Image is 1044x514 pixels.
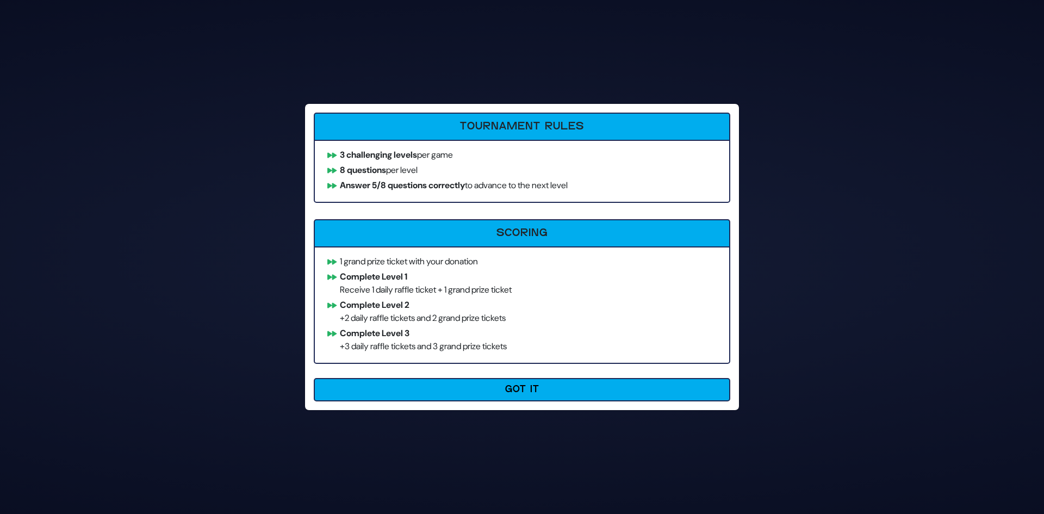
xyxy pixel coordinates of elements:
[321,120,723,133] h6: Tournament Rules
[322,299,722,325] li: +2 daily raffle tickets and 2 grand prize tickets
[322,255,722,268] li: 1 grand prize ticket with your donation
[322,270,722,296] li: Receive 1 daily raffle ticket + 1 grand prize ticket
[340,327,409,339] b: Complete Level 3
[322,179,722,192] li: to advance to the next level
[321,227,723,240] h6: Scoring
[340,299,409,311] b: Complete Level 2
[340,149,417,160] b: 3 challenging levels
[322,148,722,162] li: per game
[322,164,722,177] li: per level
[340,271,407,282] b: Complete Level 1
[322,327,722,353] li: +3 daily raffle tickets and 3 grand prize tickets
[314,378,730,401] button: Got It
[340,179,465,191] b: Answer 5/8 questions correctly
[340,164,386,176] b: 8 questions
